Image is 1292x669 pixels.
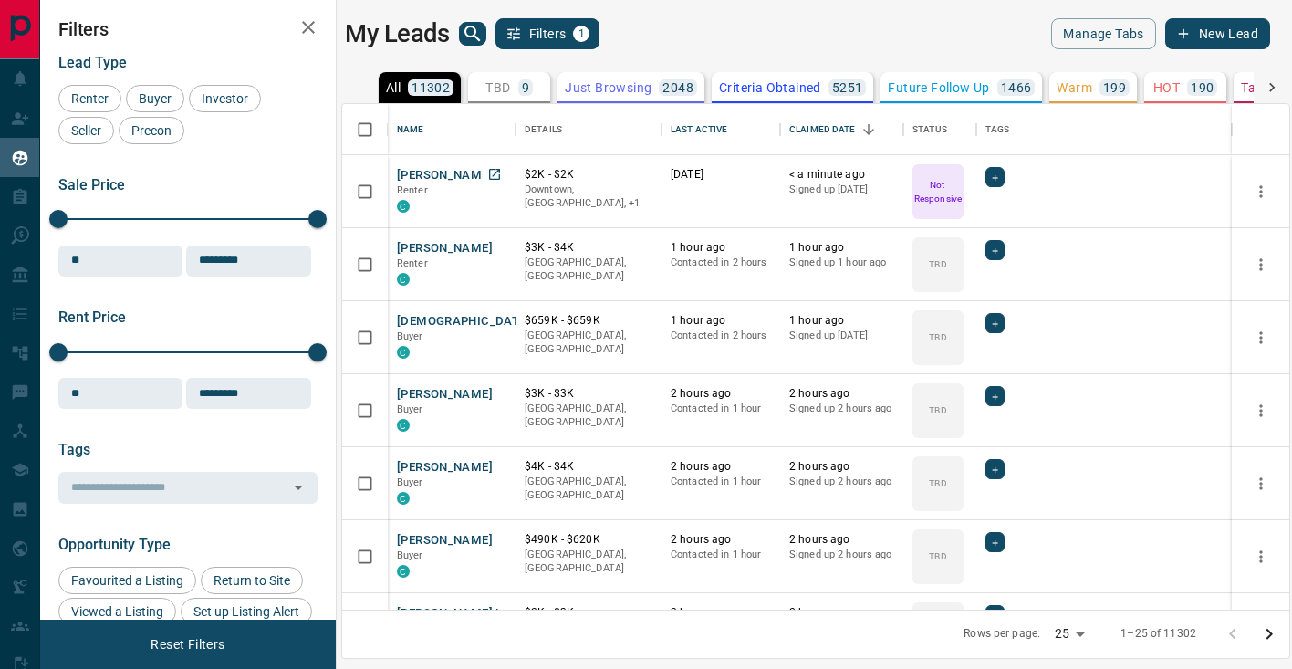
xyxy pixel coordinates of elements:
button: more [1247,178,1275,205]
button: more [1247,324,1275,351]
div: Claimed Date [789,104,856,155]
span: Opportunity Type [58,536,171,553]
p: Future Follow Up [888,81,989,94]
p: Criteria Obtained [719,81,821,94]
p: 2 hours ago [789,386,894,402]
div: Last Active [671,104,727,155]
p: HOT [1153,81,1180,94]
p: Contacted in 2 hours [671,329,771,343]
div: + [985,240,1005,260]
h1: My Leads [345,19,450,48]
p: Not Responsive [914,178,962,205]
p: Contacted in 1 hour [671,475,771,489]
p: Signed up 2 hours ago [789,402,894,416]
div: Name [397,104,424,155]
p: 2 hours ago [671,459,771,475]
button: Go to next page [1251,616,1287,653]
div: Claimed Date [780,104,903,155]
p: [GEOGRAPHIC_DATA], [GEOGRAPHIC_DATA] [525,475,652,503]
p: Signed up [DATE] [789,329,894,343]
p: 1 hour ago [671,240,771,256]
span: Seller [65,123,108,138]
span: + [992,168,998,186]
button: Sort [856,117,881,142]
p: Signed up [DATE] [789,183,894,197]
div: condos.ca [397,492,410,505]
p: Signed up 2 hours ago [789,475,894,489]
p: Contacted in 2 hours [671,256,771,270]
p: Warm [1057,81,1092,94]
button: [PERSON_NAME] [397,240,493,257]
button: Reset Filters [139,629,236,660]
button: [DEMOGRAPHIC_DATA][PERSON_NAME] [397,313,627,330]
button: New Lead [1165,18,1270,49]
div: + [985,605,1005,625]
p: $3K - $4K [525,240,652,256]
p: 3 hours ago [671,605,771,621]
p: 1 hour ago [789,313,894,329]
p: 1–25 of 11302 [1120,626,1196,642]
p: $2K - $3K [525,605,652,621]
span: 1 [575,27,588,40]
p: TBD [929,476,946,490]
span: Buyer [397,549,423,561]
button: [PERSON_NAME] [397,532,493,549]
button: [PERSON_NAME] [397,167,493,184]
button: Manage Tabs [1051,18,1155,49]
div: Status [903,104,976,155]
span: + [992,460,998,478]
span: Lead Type [58,54,127,71]
p: 1 hour ago [671,313,771,329]
p: 2 hours ago [789,459,894,475]
p: < a minute ago [789,167,894,183]
p: $3K - $3K [525,386,652,402]
button: Open [286,475,311,500]
p: [DATE] [671,167,771,183]
div: Seller [58,117,114,144]
div: condos.ca [397,565,410,578]
div: condos.ca [397,346,410,359]
span: Viewed a Listing [65,604,170,619]
div: condos.ca [397,200,410,213]
div: 25 [1047,621,1091,647]
div: Tags [976,104,1232,155]
button: more [1247,251,1275,278]
span: Buyer [397,330,423,342]
span: Sale Price [58,176,125,193]
button: more [1247,397,1275,424]
span: Rent Price [58,308,126,326]
span: + [992,533,998,551]
div: Precon [119,117,184,144]
button: [PERSON_NAME] L [397,605,503,622]
span: Renter [397,257,428,269]
button: Filters1 [495,18,600,49]
p: $4K - $4K [525,459,652,475]
div: Tags [985,104,1010,155]
span: Favourited a Listing [65,573,190,588]
span: Return to Site [207,573,297,588]
span: Renter [397,184,428,196]
div: condos.ca [397,273,410,286]
p: $2K - $2K [525,167,652,183]
p: $659K - $659K [525,313,652,329]
a: Open in New Tab [483,162,506,186]
span: Buyer [132,91,178,106]
p: 2 hours ago [789,605,894,621]
p: 9 [522,81,529,94]
p: TBD [485,81,510,94]
span: Buyer [397,476,423,488]
div: Details [516,104,662,155]
p: Signed up 2 hours ago [789,548,894,562]
p: 1 hour ago [789,240,894,256]
button: [PERSON_NAME] [397,459,493,476]
p: TBD [929,330,946,344]
p: TBD [929,549,946,563]
span: Precon [125,123,178,138]
div: Viewed a Listing [58,598,176,625]
button: search button [459,22,486,46]
button: [PERSON_NAME] [397,386,493,403]
p: 5251 [832,81,863,94]
p: 2048 [662,81,693,94]
div: Investor [189,85,261,112]
p: 1466 [1001,81,1032,94]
